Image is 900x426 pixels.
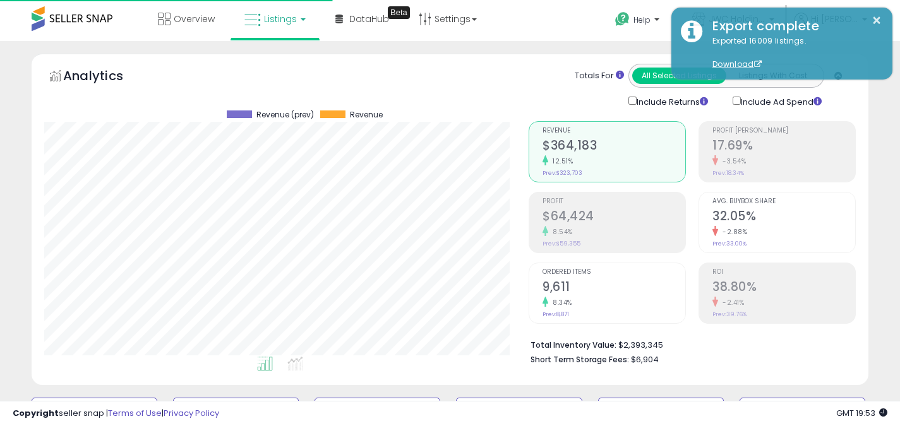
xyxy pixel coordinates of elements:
div: Totals For [575,70,624,82]
span: ROI [712,269,855,276]
small: Prev: 18.34% [712,169,744,177]
h2: 32.05% [712,209,855,226]
small: -2.41% [718,298,744,307]
button: All Selected Listings [632,68,726,84]
div: Export complete [703,17,883,35]
strong: Copyright [13,407,59,419]
small: Prev: 39.76% [712,311,747,318]
span: Revenue (prev) [256,110,314,119]
h2: 9,611 [543,280,685,297]
span: Avg. Buybox Share [712,198,855,205]
span: Help [633,15,651,25]
small: -3.54% [718,157,746,166]
span: Revenue [543,127,685,134]
button: × [872,13,882,28]
li: $2,393,345 [531,336,846,352]
small: Prev: $59,355 [543,240,580,247]
b: Short Term Storage Fees: [531,354,629,365]
a: Download [712,59,762,69]
span: Ordered Items [543,269,685,276]
div: Tooltip anchor [388,6,410,19]
i: Get Help [615,11,630,27]
span: DataHub [349,13,389,25]
div: seller snap | | [13,408,219,420]
small: Prev: 8,871 [543,311,569,318]
a: Privacy Policy [164,407,219,419]
a: Terms of Use [108,407,162,419]
span: Profit [543,198,685,205]
span: $6,904 [631,353,659,365]
div: Exported 16009 listings. [703,35,883,71]
small: 8.54% [548,227,573,237]
small: 12.51% [548,157,573,166]
span: Overview [174,13,215,25]
span: 2025-10-6 19:53 GMT [836,407,887,419]
span: Listings [264,13,297,25]
b: Total Inventory Value: [531,340,616,350]
h2: $364,183 [543,138,685,155]
small: Prev: $323,703 [543,169,582,177]
h2: $64,424 [543,209,685,226]
small: 8.34% [548,298,572,307]
h2: 17.69% [712,138,855,155]
h5: Analytics [63,67,148,88]
span: Profit [PERSON_NAME] [712,127,855,134]
div: Include Returns [619,94,723,109]
small: Prev: 33.00% [712,240,747,247]
a: Help [605,2,672,41]
small: -2.88% [718,227,747,237]
h2: 38.80% [712,280,855,297]
span: Revenue [350,110,383,119]
div: Include Ad Spend [723,94,842,109]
